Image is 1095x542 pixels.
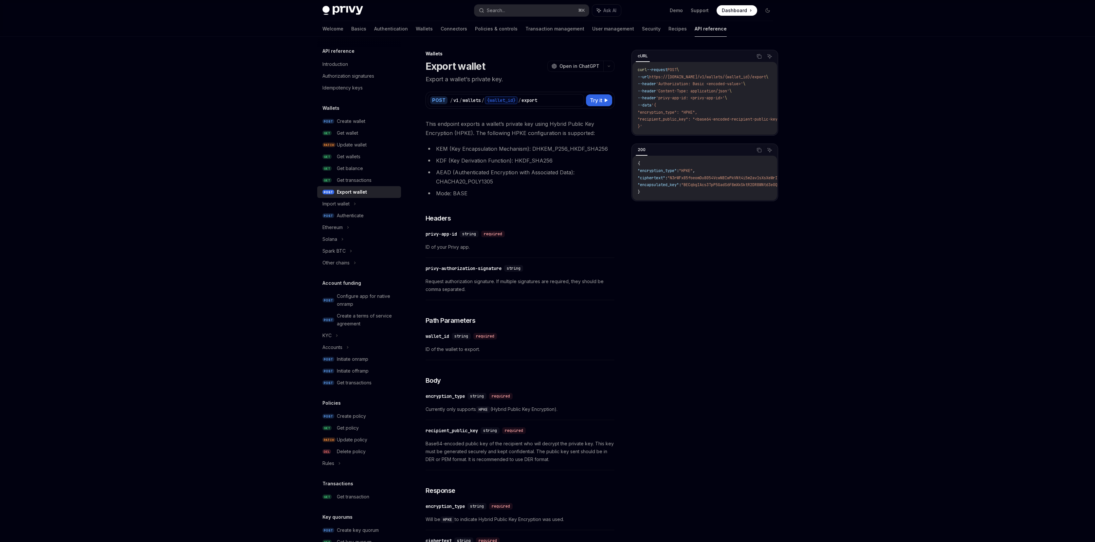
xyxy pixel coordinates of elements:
a: Security [642,21,661,37]
a: Idempotency keys [317,82,401,94]
span: "recipient_public_key": "<base64-encoded-recipient-public-key>" [638,117,782,122]
span: string [470,504,484,509]
a: Recipes [668,21,687,37]
span: "encapsulated_key" [638,182,679,187]
a: POSTCreate a terms of service agreement [317,310,401,330]
div: Get transactions [337,379,372,387]
div: Configure app for native onramp [337,292,397,308]
span: ID of your Privy app. [426,243,614,251]
button: Ask AI [592,5,621,16]
div: / [450,97,453,104]
span: "ciphertext" [638,175,665,181]
span: --header [638,88,656,94]
span: string [454,334,468,339]
button: Ask AI [765,52,774,61]
div: export [521,97,537,104]
span: "N3rWFx85foeomDu8054VcwNBIwPkVNt4i5m2av1sXsXeWrIicVGwutFist12MmnI" [667,175,819,181]
div: Introduction [322,60,348,68]
a: GETGet wallet [317,127,401,139]
a: DELDelete policy [317,446,401,457]
div: encryption_type [426,503,465,510]
span: 'Authorization: Basic <encoded-value>' [656,81,743,87]
span: PATCH [322,143,336,147]
span: POST [322,119,334,124]
h5: Key quorums [322,513,353,521]
button: Copy the contents from the code block [755,146,763,154]
span: "BECqbgIAcs3TpP5GadS6F8mXkSktR2DR8WNtd3e0Qcy7PpoRHEygpzjFWttntS+SEM3VSr4Thewh18ZP9chseLE=" [681,182,887,187]
div: Other chains [322,259,350,267]
div: required [489,503,513,510]
button: Toggle dark mode [762,5,773,16]
div: POST [430,96,447,104]
div: KYC [322,332,332,339]
a: PATCHUpdate wallet [317,139,401,151]
span: string [470,394,484,399]
span: GET [322,166,332,171]
div: Get policy [337,424,359,432]
span: 'privy-app-id: <privy-app-id>' [656,95,725,101]
span: POST [322,318,334,322]
span: --header [638,81,656,87]
div: Initiate offramp [337,367,369,375]
span: Ask AI [603,7,616,14]
a: POSTInitiate offramp [317,365,401,377]
div: privy-authorization-signature [426,265,502,272]
span: { [638,161,640,166]
div: Update policy [337,436,367,444]
div: Get wallet [337,129,358,137]
span: Body [426,376,441,385]
code: HPKE [440,516,455,523]
span: curl [638,67,647,72]
a: Dashboard [717,5,757,16]
h5: API reference [322,47,355,55]
span: GET [322,154,332,159]
span: : [679,182,681,187]
div: Create wallet [337,117,365,125]
a: GETGet wallets [317,151,401,163]
a: API reference [695,21,727,37]
span: GET [322,494,332,499]
a: POSTCreate key quorum [317,524,401,536]
span: Will be to indicate Hybrid Public Key Encryption was used. [426,515,614,523]
span: string [483,428,497,433]
span: Path Parameters [426,316,476,325]
span: 'Content-Type: application/json' [656,88,729,94]
div: Update wallet [337,141,367,149]
li: AEAD (Authenticated Encryption with Associated Data): CHACHA20_POLY1305 [426,168,614,186]
span: : [665,175,667,181]
img: dark logo [322,6,363,15]
span: POST [667,67,677,72]
span: \ [766,74,768,80]
div: required [473,333,497,339]
span: '{ [651,103,656,108]
li: Mode: BASE [426,189,614,198]
a: POSTCreate wallet [317,115,401,127]
a: POSTInitiate onramp [317,353,401,365]
span: Response [426,486,455,495]
a: GETGet policy [317,422,401,434]
button: Search...⌘K [474,5,589,16]
a: Wallets [416,21,433,37]
a: GETGet transactions [317,174,401,186]
span: , [693,168,695,173]
p: Export a wallet’s private key. [426,75,614,84]
a: POSTAuthenticate [317,210,401,222]
a: Authorization signatures [317,70,401,82]
div: required [489,393,513,399]
h5: Account funding [322,279,361,287]
div: / [518,97,521,104]
a: Basics [351,21,366,37]
span: Headers [426,214,451,223]
span: POST [322,380,334,385]
div: {wallet_id} [485,96,518,104]
a: Introduction [317,58,401,70]
div: Authorization signatures [322,72,374,80]
span: GET [322,131,332,136]
div: 200 [636,146,648,154]
a: Connectors [441,21,467,37]
span: POST [322,190,334,195]
span: "HPKE" [679,168,693,173]
span: POST [322,357,334,362]
span: POST [322,414,334,419]
div: Create policy [337,412,366,420]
